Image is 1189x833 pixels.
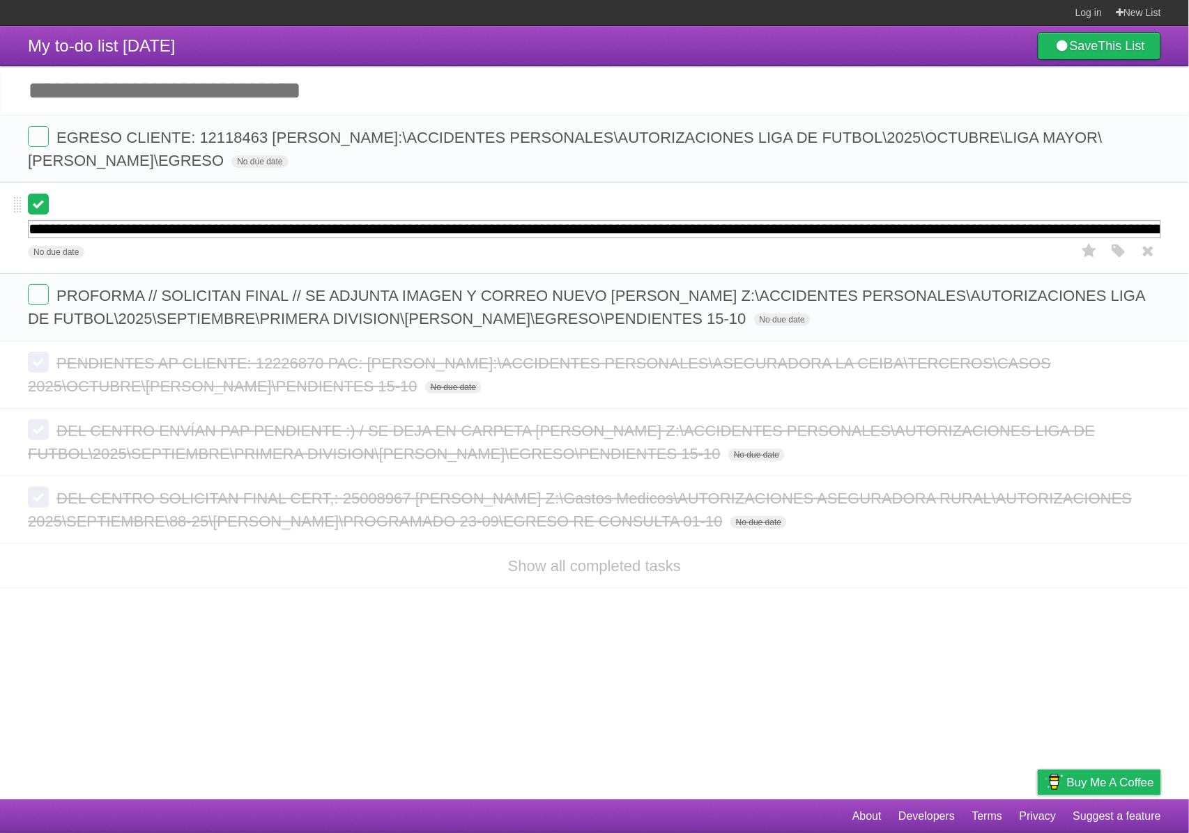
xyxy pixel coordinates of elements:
[1073,803,1161,830] a: Suggest a feature
[1067,770,1154,795] span: Buy me a coffee
[898,803,955,830] a: Developers
[28,419,49,440] label: Done
[28,490,1132,530] span: DEL CENTRO SOLICITAN FINAL CERT,: 25008967 [PERSON_NAME] Z:\Gastos Medicos\AUTORIZACIONES ASEGURA...
[728,449,785,461] span: No due date
[972,803,1003,830] a: Terms
[1098,39,1145,53] b: This List
[852,803,882,830] a: About
[28,487,49,508] label: Done
[231,155,288,168] span: No due date
[28,422,1095,462] span: DEL CENTRO ENVÍAN PAP PENDIENTE :) / SE DEJA EN CARPETA [PERSON_NAME] Z:\ACCIDENTES PERSONALES\AU...
[754,313,811,326] span: No due date
[1045,770,1064,794] img: Buy me a coffee
[28,246,84,258] span: No due date
[425,381,482,394] span: No due date
[28,287,1145,327] span: PROFORMA // SOLICITAN FINAL // SE ADJUNTA IMAGEN Y CORREO NUEVO [PERSON_NAME] Z:\ACCIDENTES PERSO...
[28,129,1103,169] span: EGRESO CLIENTE: 12118463 [PERSON_NAME]:\ACCIDENTES PERSONALES\AUTORIZACIONES LIGA DE FUTBOL\2025\...
[1038,770,1161,795] a: Buy me a coffee
[508,557,681,575] a: Show all completed tasks
[28,36,176,55] span: My to-do list [DATE]
[28,126,49,147] label: Done
[28,194,49,215] label: Done
[28,284,49,305] label: Done
[1076,240,1103,263] label: Star task
[28,355,1051,395] span: PENDIENTES AP CLIENTE: 12226870 PAC: [PERSON_NAME]:\ACCIDENTES PERSONALES\ASEGURADORA LA CEIBA\TE...
[730,516,787,529] span: No due date
[28,352,49,373] label: Done
[1038,32,1161,60] a: SaveThis List
[1020,803,1056,830] a: Privacy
